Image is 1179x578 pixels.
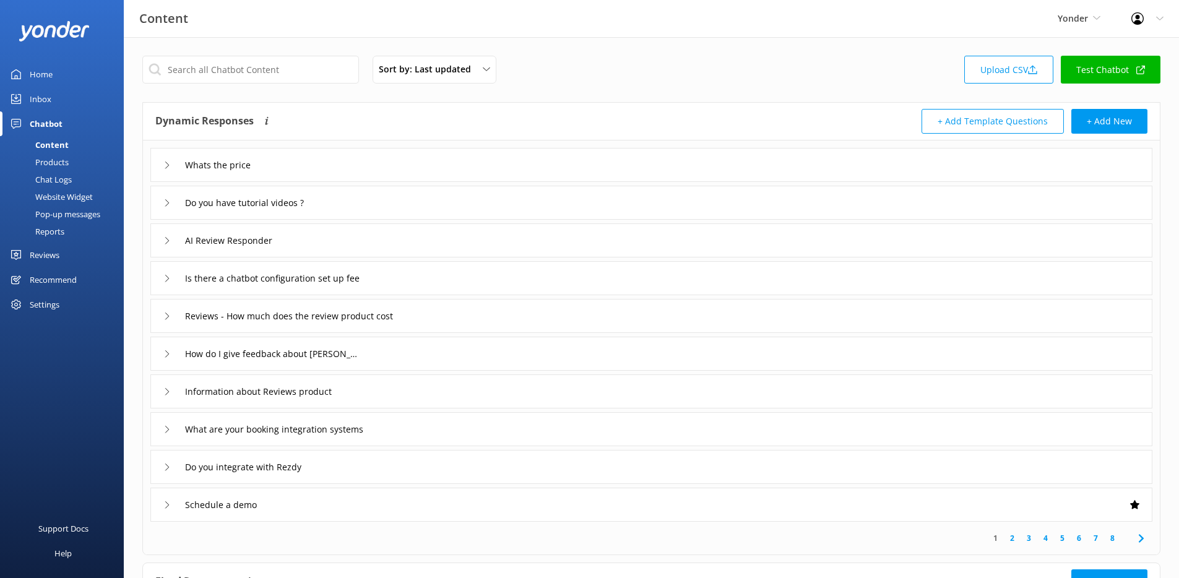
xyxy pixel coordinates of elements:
a: Pop-up messages [7,205,124,223]
a: 1 [987,532,1004,544]
div: Chat Logs [7,171,72,188]
div: Products [7,153,69,171]
h3: Content [139,9,188,28]
a: 7 [1087,532,1104,544]
a: Chat Logs [7,171,124,188]
div: Help [54,541,72,566]
a: Website Widget [7,188,124,205]
div: Pop-up messages [7,205,100,223]
div: Reviews [30,243,59,267]
a: 5 [1054,532,1071,544]
h4: Dynamic Responses [155,109,254,134]
a: Upload CSV [964,56,1053,84]
a: 6 [1071,532,1087,544]
div: Recommend [30,267,77,292]
button: + Add New [1071,109,1147,134]
div: Home [30,62,53,87]
input: Search all Chatbot Content [142,56,359,84]
a: 4 [1037,532,1054,544]
a: Products [7,153,124,171]
div: Website Widget [7,188,93,205]
div: Support Docs [38,516,89,541]
div: Content [7,136,69,153]
a: 2 [1004,532,1021,544]
div: Inbox [30,87,51,111]
img: yonder-white-logo.png [19,21,90,41]
span: Yonder [1058,12,1088,24]
div: Chatbot [30,111,63,136]
a: Reports [7,223,124,240]
button: + Add Template Questions [922,109,1064,134]
a: Content [7,136,124,153]
a: Test Chatbot [1061,56,1160,84]
a: 8 [1104,532,1121,544]
a: 3 [1021,532,1037,544]
div: Reports [7,223,64,240]
span: Sort by: Last updated [379,63,478,76]
div: Settings [30,292,59,317]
